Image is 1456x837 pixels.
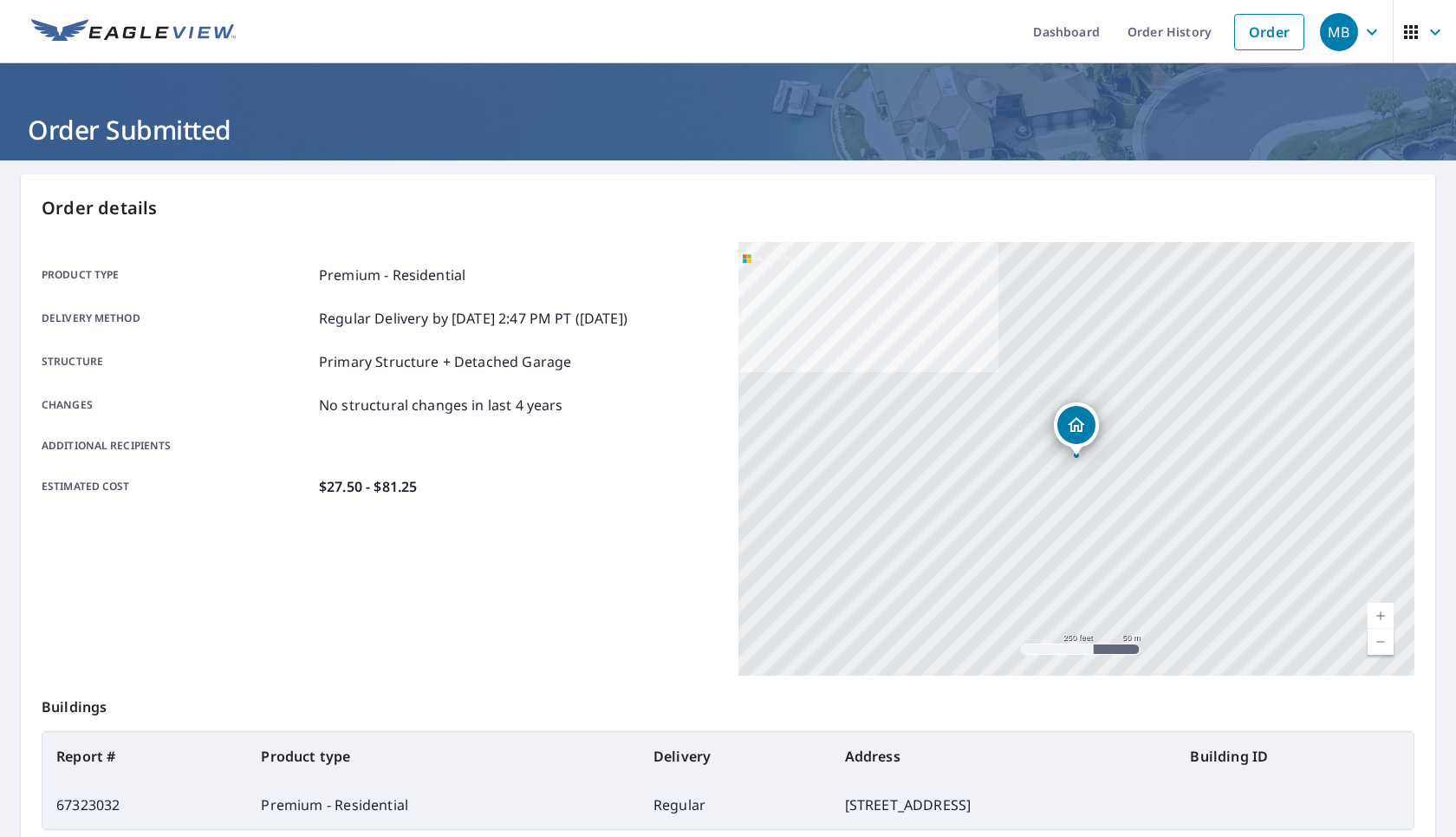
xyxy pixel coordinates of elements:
[1368,629,1394,655] a: Current Level 17, Zoom Out
[42,476,312,497] p: Estimated cost
[319,476,417,497] p: $27.50 - $81.25
[1054,402,1099,456] div: Dropped pin, building 1, Residential property, 11303 River Run Ln Berlin, MD 21811
[831,732,1177,781] th: Address
[319,395,563,415] p: No structural changes in last 4 years
[1176,732,1414,781] th: Building ID
[640,781,831,829] td: Regular
[21,112,1435,147] h1: Order Submitted
[42,676,1414,731] p: Buildings
[42,308,312,329] p: Delivery method
[42,781,247,829] td: 67323032
[319,265,465,285] p: Premium - Residential
[319,351,571,372] p: Primary Structure + Detached Garage
[319,308,627,329] p: Regular Delivery by [DATE] 2:47 PM PT ([DATE])
[42,351,312,372] p: Structure
[42,395,312,415] p: Changes
[42,265,312,285] p: Product type
[31,19,236,45] img: EV Logo
[640,732,831,781] th: Delivery
[247,732,639,781] th: Product type
[1234,14,1304,50] a: Order
[831,781,1177,829] td: [STREET_ADDRESS]
[42,732,247,781] th: Report #
[1320,13,1358,51] div: MB
[1368,603,1394,629] a: Current Level 17, Zoom In
[42,195,1414,221] p: Order details
[247,781,639,829] td: Premium - Residential
[42,438,312,454] p: Additional recipients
